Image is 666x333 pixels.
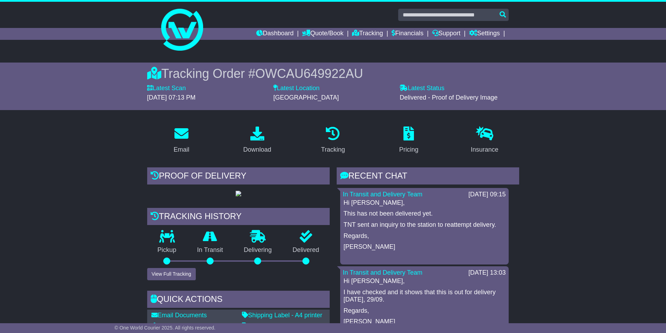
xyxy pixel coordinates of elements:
[352,28,383,40] a: Tracking
[282,246,330,254] p: Delivered
[344,210,505,218] p: This has not been delivered yet.
[147,268,196,280] button: View Full Tracking
[273,94,339,101] span: [GEOGRAPHIC_DATA]
[147,291,330,310] div: Quick Actions
[321,145,345,154] div: Tracking
[147,167,330,186] div: Proof of Delivery
[343,191,423,198] a: In Transit and Delivery Team
[147,208,330,227] div: Tracking history
[395,124,423,157] a: Pricing
[344,232,505,240] p: Regards,
[399,145,418,154] div: Pricing
[236,191,241,196] img: GetPodImage
[173,145,189,154] div: Email
[392,28,423,40] a: Financials
[344,221,505,229] p: TNT sent an inquiry to the station to reattempt delivery.
[147,246,187,254] p: Pickup
[468,191,506,198] div: [DATE] 09:15
[151,323,219,330] a: Download Documents
[400,85,444,92] label: Latest Status
[302,28,343,40] a: Quote/Book
[147,66,519,81] div: Tracking Order #
[471,145,499,154] div: Insurance
[115,325,216,331] span: © One World Courier 2025. All rights reserved.
[344,199,505,207] p: Hi [PERSON_NAME],
[344,289,505,304] p: I have checked and it shows that this is out for delivery [DATE], 29/09.
[147,94,196,101] span: [DATE] 07:13 PM
[337,167,519,186] div: RECENT CHAT
[147,85,186,92] label: Latest Scan
[316,124,349,157] a: Tracking
[400,94,497,101] span: Delivered - Proof of Delivery Image
[344,307,505,315] p: Regards,
[344,277,505,285] p: Hi [PERSON_NAME],
[343,269,423,276] a: In Transit and Delivery Team
[466,124,503,157] a: Insurance
[468,269,506,277] div: [DATE] 13:03
[187,246,234,254] p: In Transit
[255,66,363,81] span: OWCAU649922AU
[151,312,207,319] a: Email Documents
[432,28,460,40] a: Support
[256,28,294,40] a: Dashboard
[243,145,271,154] div: Download
[239,124,276,157] a: Download
[344,243,505,251] p: [PERSON_NAME]
[169,124,194,157] a: Email
[469,28,500,40] a: Settings
[242,312,322,319] a: Shipping Label - A4 printer
[273,85,320,92] label: Latest Location
[344,318,505,326] p: [PERSON_NAME]
[234,246,282,254] p: Delivering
